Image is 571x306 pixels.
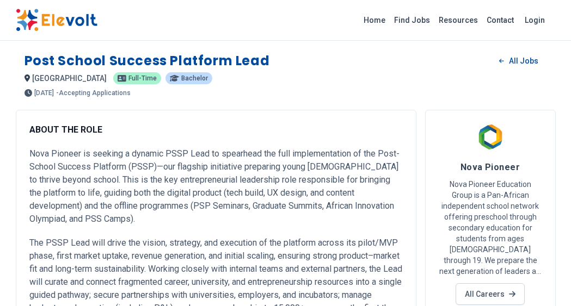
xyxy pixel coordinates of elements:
[482,11,518,29] a: Contact
[518,9,551,31] a: Login
[128,75,157,82] span: Full-time
[439,179,542,277] p: Nova Pioneer Education Group is a Pan-African independent school network offering preschool throu...
[477,123,504,151] img: Nova Pioneer
[390,11,434,29] a: Find Jobs
[359,11,390,29] a: Home
[56,90,131,96] p: - Accepting Applications
[29,147,403,226] p: Nova Pioneer is seeking a dynamic PSSP Lead to spearhead the full implementation of the Post-Scho...
[434,11,482,29] a: Resources
[490,53,547,69] a: All Jobs
[24,52,270,70] h1: Post School Success Platform Lead
[461,162,520,172] span: Nova Pioneer
[34,90,54,96] span: [DATE]
[16,9,97,32] img: Elevolt
[456,283,525,305] a: All Careers
[181,75,208,82] span: Bachelor
[32,74,107,83] span: [GEOGRAPHIC_DATA]
[29,124,102,135] strong: ABOUT THE ROLE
